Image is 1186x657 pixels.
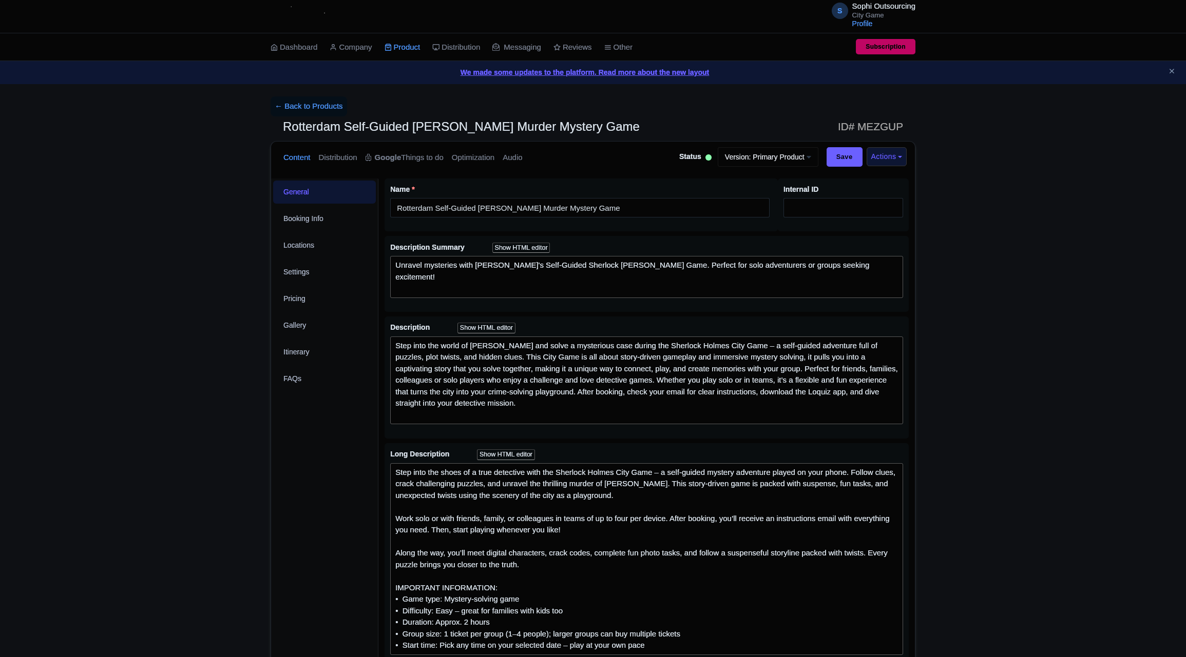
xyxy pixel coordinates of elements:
[273,314,376,337] a: Gallery
[604,33,633,62] a: Other
[283,120,640,133] span: Rotterdam Self-Guided [PERSON_NAME] Murder Mystery Game
[503,142,522,174] a: Audio
[703,150,714,166] div: Active
[6,67,1180,78] a: We made some updates to the platform. Read more about the new layout
[826,2,915,18] a: S Sophi Outsourcing City Game
[1168,66,1176,78] button: Close announcement
[852,2,915,10] span: Sophi Outsourcing
[390,185,410,193] span: Name
[679,151,701,162] span: Status
[457,323,515,333] div: Show HTML editor
[385,33,420,62] a: Product
[283,142,311,174] a: Content
[273,341,376,364] a: Itinerary
[452,142,494,174] a: Optimization
[492,33,541,62] a: Messaging
[838,116,903,137] span: ID# MEZGUP
[271,33,317,62] a: Dashboard
[395,340,898,421] div: Step into the world of [PERSON_NAME] and solve a mysterious case during the Sherlock Holmes City ...
[718,147,818,167] a: Version: Primary Product
[375,152,401,164] strong: Google
[867,147,907,166] button: Actions
[852,12,915,18] small: City Game
[273,261,376,284] a: Settings
[319,142,357,174] a: Distribution
[852,19,873,28] a: Profile
[783,185,818,193] span: Internal ID
[390,323,432,331] span: Description
[827,147,863,167] input: Save
[390,450,451,458] span: Long Description
[273,181,376,204] a: General
[395,467,898,651] div: Step into the shoes of a true detective with the Sherlock Holmes City Game – a self-guided myster...
[477,449,535,460] div: Show HTML editor
[553,33,592,62] a: Reviews
[390,243,467,251] span: Description Summary
[271,96,347,116] a: ← Back to Products
[492,243,550,253] div: Show HTML editor
[273,207,376,230] a: Booking Info
[856,39,915,54] a: Subscription
[432,33,480,62] a: Distribution
[832,3,848,19] span: S
[330,33,372,62] a: Company
[273,367,376,390] a: FAQs
[273,287,376,310] a: Pricing
[366,142,444,174] a: GoogleThings to do
[395,260,898,294] div: Unravel mysteries with [PERSON_NAME]'s Self-Guided Sherlock [PERSON_NAME] Game. Perfect for solo ...
[273,234,376,257] a: Locations
[265,5,345,28] img: logo-ab69f6fb50320c5b225c76a69d11143b.png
